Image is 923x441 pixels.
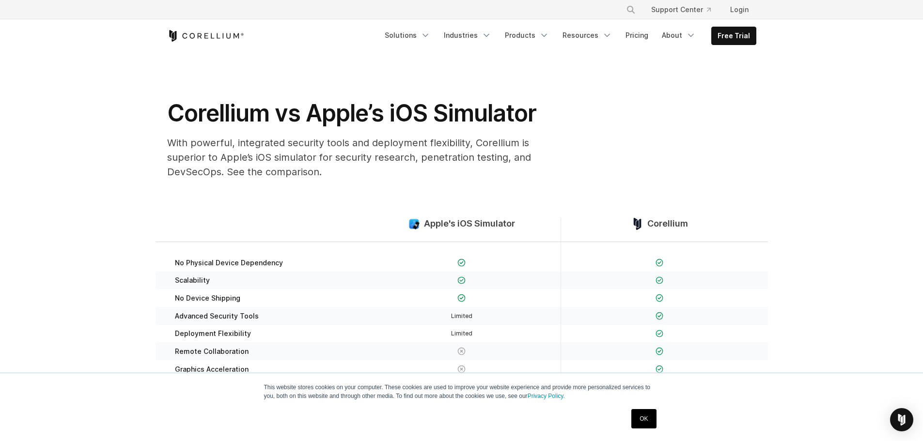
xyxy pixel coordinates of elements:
a: Login [722,1,756,18]
div: Navigation Menu [379,27,756,45]
img: Checkmark [656,347,664,355]
span: Limited [451,312,472,319]
a: Support Center [643,1,719,18]
span: Remote Collaboration [175,347,249,356]
p: With powerful, integrated security tools and deployment flexibility, Corellium is superior to App... [167,136,555,179]
span: Corellium [647,218,688,229]
img: Checkmark [656,276,664,285]
img: Checkmark [656,312,664,320]
a: Products [499,27,555,44]
span: Apple's iOS Simulator [424,218,515,229]
img: Checkmark [457,294,466,302]
img: compare_ios-simulator--large [408,218,420,230]
img: X [457,365,466,373]
span: Graphics Acceleration [175,365,249,374]
a: Free Trial [712,27,756,45]
a: Corellium Home [167,30,244,42]
img: Checkmark [656,294,664,302]
p: This website stores cookies on your computer. These cookies are used to improve your website expe... [264,383,659,400]
img: Checkmark [656,259,664,267]
a: Solutions [379,27,436,44]
a: Resources [557,27,618,44]
img: Checkmark [457,276,466,285]
img: X [457,347,466,355]
a: Privacy Policy. [528,393,565,399]
span: Advanced Security Tools [175,312,259,320]
span: Deployment Flexibility [175,329,251,338]
a: About [656,27,702,44]
h1: Corellium vs Apple’s iOS Simulator [167,99,555,128]
span: No Physical Device Dependency [175,259,283,267]
a: Industries [438,27,497,44]
span: Limited [451,330,472,337]
span: Scalability [175,276,210,285]
img: Checkmark [457,259,466,267]
div: Open Intercom Messenger [890,408,913,431]
span: No Device Shipping [175,294,240,303]
a: Pricing [620,27,654,44]
button: Search [622,1,640,18]
a: OK [631,409,656,428]
img: Checkmark [656,365,664,373]
img: Checkmark [656,330,664,338]
div: Navigation Menu [614,1,756,18]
